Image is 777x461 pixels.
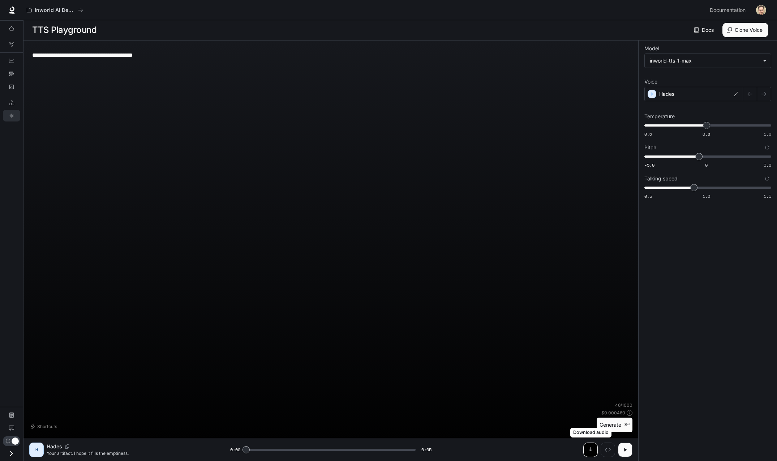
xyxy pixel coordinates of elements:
[3,39,20,50] a: Graph Registry
[703,193,710,199] span: 1.0
[3,97,20,108] a: LLM Playground
[644,162,654,168] span: -5.0
[230,446,240,453] span: 0:00
[3,446,20,461] button: Open drawer
[3,23,20,34] a: Overview
[705,162,708,168] span: 0
[47,450,213,456] p: Your artifact. I hope it fills the emptiness.
[692,23,717,37] a: Docs
[644,145,656,150] p: Pitch
[644,131,652,137] span: 0.6
[583,443,598,457] button: Download audio
[707,3,751,17] a: Documentation
[764,193,771,199] span: 1.5
[659,90,674,98] p: Hades
[624,423,630,427] p: ⌘⏎
[644,46,659,51] p: Model
[763,175,771,183] button: Reset to default
[3,55,20,67] a: Dashboards
[23,3,86,17] button: All workspaces
[645,54,771,68] div: inworld-tts-1-max
[62,444,72,449] button: Copy Voice ID
[763,144,771,151] button: Reset to default
[644,193,652,199] span: 0.5
[35,7,75,13] p: Inworld AI Demos
[47,443,62,450] p: Hades
[3,68,20,80] a: Traces
[764,131,771,137] span: 1.0
[3,81,20,93] a: Logs
[29,421,60,432] button: Shortcuts
[601,443,615,457] button: Inspect
[31,444,42,456] div: H
[756,5,766,15] img: User avatar
[644,114,675,119] p: Temperature
[3,110,20,121] a: TTS Playground
[597,418,632,432] button: Generate⌘⏎
[421,446,432,453] span: 0:05
[754,3,768,17] button: User avatar
[3,409,20,421] a: Documentation
[644,79,657,84] p: Voice
[615,402,632,408] p: 46 / 1000
[764,162,771,168] span: 5.0
[570,428,611,437] div: Download audio
[3,422,20,434] a: Feedback
[722,23,768,37] button: Clone Voice
[703,131,710,137] span: 0.8
[650,57,759,64] div: inworld-tts-1-max
[32,23,96,37] h1: TTS Playground
[12,437,19,445] span: Dark mode toggle
[710,6,746,15] span: Documentation
[601,410,625,416] p: $ 0.000460
[644,176,678,181] p: Talking speed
